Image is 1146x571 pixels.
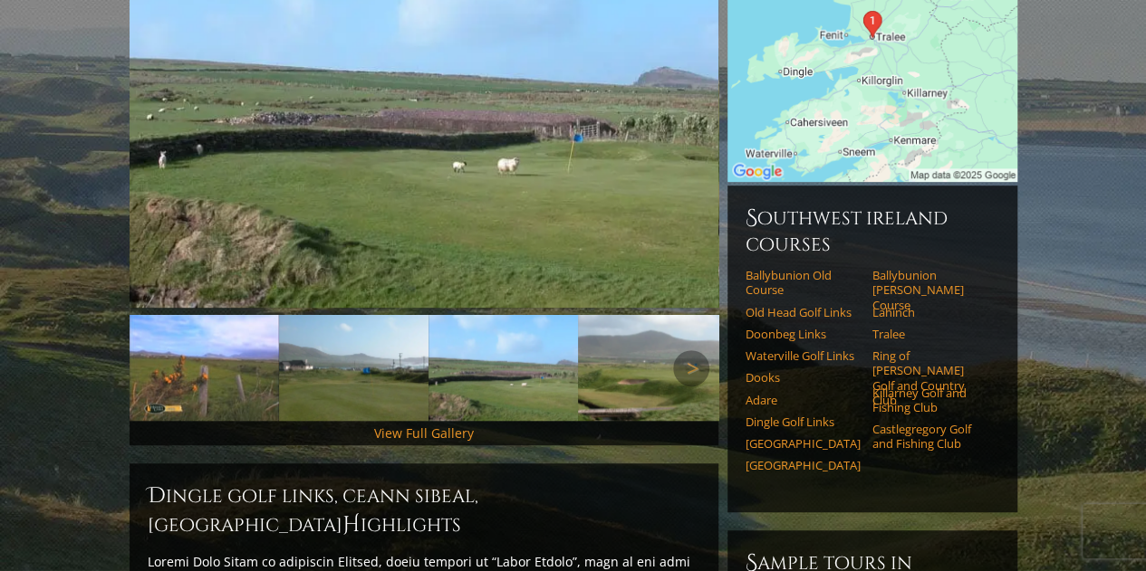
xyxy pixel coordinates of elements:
[746,268,861,298] a: Ballybunion Old Course
[374,424,474,442] a: View Full Gallery
[872,385,987,415] a: Killarney Golf and Fishing Club
[872,305,987,319] a: Lahinch
[673,350,709,386] a: Next
[872,327,987,341] a: Tralee
[746,370,861,385] a: Dooks
[872,422,987,452] a: Castlegregory Golf and Fishing Club
[746,348,861,363] a: Waterville Golf Links
[148,481,700,539] h2: Dingle Golf Links, Ceann Sibeal, [GEOGRAPHIC_DATA] ighlights
[342,510,361,539] span: H
[746,458,861,472] a: [GEOGRAPHIC_DATA]
[746,436,861,451] a: [GEOGRAPHIC_DATA]
[746,204,999,257] h6: Southwest Ireland Courses
[746,305,861,319] a: Old Head Golf Links
[746,393,861,407] a: Adare
[872,268,987,312] a: Ballybunion [PERSON_NAME] Course
[746,414,861,429] a: Dingle Golf Links
[872,348,987,407] a: Ring of [PERSON_NAME] Golf and Country Club
[746,327,861,341] a: Doonbeg Links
